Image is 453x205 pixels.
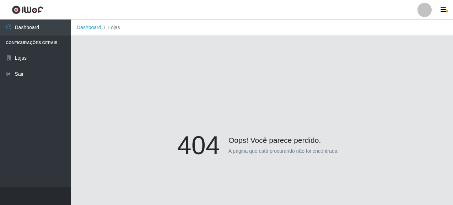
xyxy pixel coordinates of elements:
li: Lojas [101,24,120,31]
h4: Oops! Você parece perdido. [177,130,347,145]
nav: breadcrumb [71,20,453,36]
a: Dashboard [77,25,101,30]
img: CoreUI Logo [12,5,43,14]
h1: 404 [177,130,220,161]
p: A página que está procurando não foi encontrada. [228,147,339,155]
